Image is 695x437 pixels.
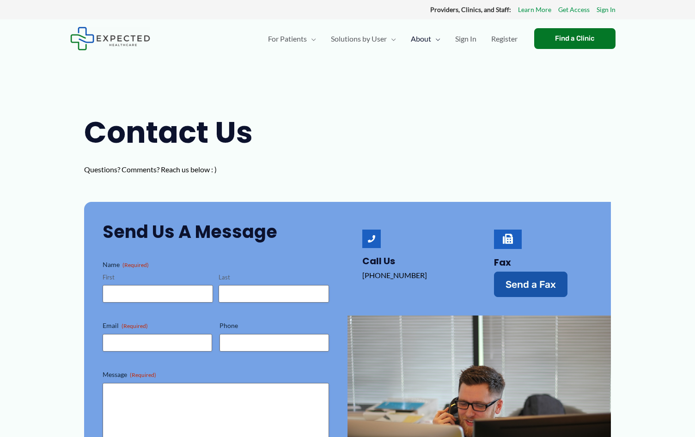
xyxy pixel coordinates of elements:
[448,23,484,55] a: Sign In
[494,257,592,268] h4: Fax
[431,23,440,55] span: Menu Toggle
[84,163,274,176] p: Questions? Comments? Reach us below : )
[534,28,616,49] a: Find a Clinic
[268,23,307,55] span: For Patients
[122,261,149,268] span: (Required)
[331,23,387,55] span: Solutions by User
[362,268,461,282] p: [PHONE_NUMBER]‬‬
[103,220,329,243] h2: Send Us a Message
[103,370,329,379] label: Message
[323,23,403,55] a: Solutions by UserMenu Toggle
[403,23,448,55] a: AboutMenu Toggle
[122,322,148,329] span: (Required)
[219,321,329,330] label: Phone
[219,273,329,282] label: Last
[597,4,616,16] a: Sign In
[411,23,431,55] span: About
[362,230,381,248] a: Call Us
[518,4,551,16] a: Learn More
[506,279,556,289] span: Send a Fax
[261,23,525,55] nav: Primary Site Navigation
[484,23,525,55] a: Register
[455,23,476,55] span: Sign In
[362,255,395,267] a: Call Us
[261,23,323,55] a: For PatientsMenu Toggle
[307,23,316,55] span: Menu Toggle
[103,273,213,282] label: First
[558,4,590,16] a: Get Access
[494,272,567,297] a: Send a Fax
[70,27,150,50] img: Expected Healthcare Logo - side, dark font, small
[430,6,511,13] strong: Providers, Clinics, and Staff:
[491,23,518,55] span: Register
[387,23,396,55] span: Menu Toggle
[103,260,149,269] legend: Name
[130,371,156,378] span: (Required)
[103,321,212,330] label: Email
[84,112,274,153] h1: Contact Us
